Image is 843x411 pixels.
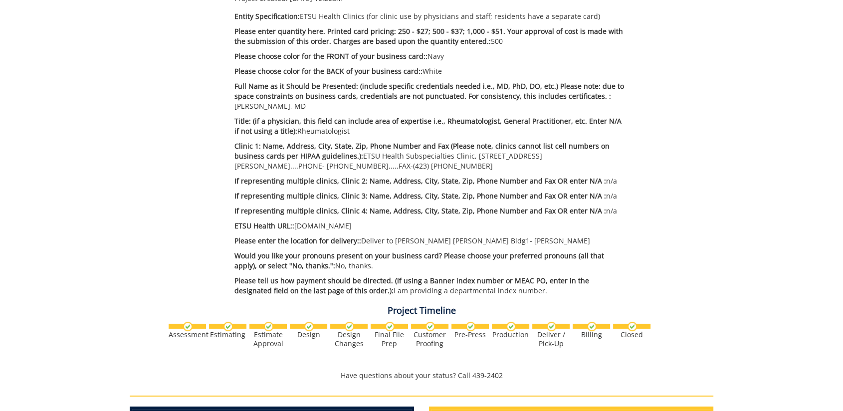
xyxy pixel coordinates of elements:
[249,330,287,348] div: Estimate Approval
[234,236,361,245] span: Please enter the location for delivery::
[234,11,300,21] span: Entity Specification:
[573,330,610,339] div: Billing
[506,322,516,331] img: checkmark
[234,26,623,46] span: Please enter quantity here. Printed card pricing: 250 - $27; 500 - $37; 1,000 - $51. Your approva...
[532,330,570,348] div: Deliver / Pick-Up
[130,306,713,316] h4: Project Timeline
[371,330,408,348] div: Final File Prep
[234,116,622,136] span: Title: (if a physician, this field can include area of expertise i.e., Rheumatologist, General Pr...
[290,330,327,339] div: Design
[234,276,625,296] p: I am providing a departmental index number.
[209,330,246,339] div: Estimating
[345,322,354,331] img: checkmark
[234,51,427,61] span: Please choose color for the FRONT of your business card::
[587,322,597,331] img: checkmark
[234,251,625,271] p: No, thanks.
[628,322,637,331] img: checkmark
[547,322,556,331] img: checkmark
[234,81,625,111] p: [PERSON_NAME], MD
[234,236,625,246] p: Deliver to [PERSON_NAME] [PERSON_NAME] Bldg1- [PERSON_NAME]
[492,330,529,339] div: Production
[234,191,625,201] p: n/a
[183,322,193,331] img: checkmark
[385,322,395,331] img: checkmark
[234,276,589,295] span: Please tell us how payment should be directed. (If using a Banner index number or MEAC PO, enter ...
[234,221,294,230] span: ETSU Health URL::
[425,322,435,331] img: checkmark
[130,371,713,381] p: Have questions about your status? Call 439-2402
[234,206,606,215] span: If representing multiple clinics, Clinic 4: Name, Address, City, State, Zip, Phone Number and Fax...
[466,322,475,331] img: checkmark
[169,330,206,339] div: Assessment
[234,176,606,186] span: If representing multiple clinics, Clinic 2: Name, Address, City, State, Zip, Phone Number and Fax...
[234,206,625,216] p: n/a
[234,66,625,76] p: White
[234,176,625,186] p: n/a
[223,322,233,331] img: checkmark
[234,66,422,76] span: Please choose color for the BACK of your business card::
[234,51,625,61] p: Navy
[234,116,625,136] p: Rheumatologist
[234,251,604,270] span: Would you like your pronouns present on your business card? Please choose your preferred pronouns...
[264,322,273,331] img: checkmark
[234,221,625,231] p: [DOMAIN_NAME]
[234,26,625,46] p: 500
[613,330,650,339] div: Closed
[234,191,606,201] span: If representing multiple clinics, Clinic 3: Name, Address, City, State, Zip, Phone Number and Fax...
[234,11,625,21] p: ETSU Health Clinics (for clinic use by physicians and staff; residents have a separate card)
[234,141,610,161] span: Clinic 1: Name, Address, City, State, Zip, Phone Number and Fax (Please note, clinics cannot list...
[411,330,448,348] div: Customer Proofing
[330,330,368,348] div: Design Changes
[451,330,489,339] div: Pre-Press
[234,141,625,171] p: ETSU Health Subspecialties Clinic, [STREET_ADDRESS][PERSON_NAME]....PHONE- [PHONE_NUMBER].....FAX...
[304,322,314,331] img: checkmark
[234,81,624,101] span: Full Name as it Should be Presented: (include specific credentials needed i.e., MD, PhD, DO, etc....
